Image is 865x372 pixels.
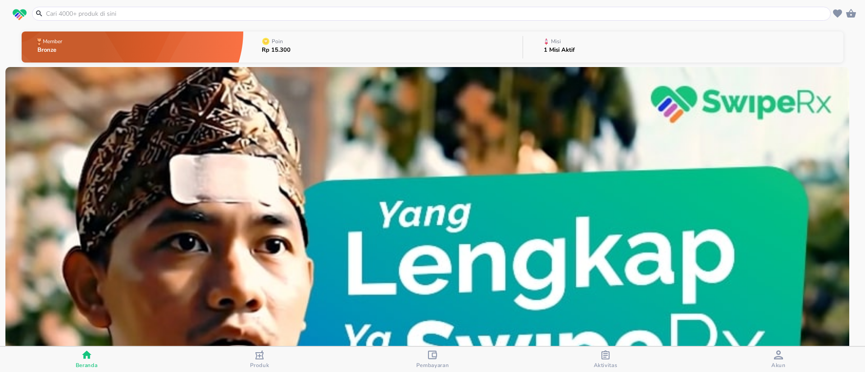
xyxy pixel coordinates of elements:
span: Pembayaran [416,362,449,369]
span: Akun [771,362,786,369]
button: MemberBronze [22,29,243,65]
p: 1 Misi Aktif [544,47,575,53]
button: Produk [173,347,346,372]
img: logo_swiperx_s.bd005f3b.svg [13,9,27,21]
p: Bronze [37,47,64,53]
button: Akun [692,347,865,372]
span: Produk [250,362,269,369]
span: Beranda [76,362,98,369]
p: Poin [272,39,283,44]
button: Aktivitas [519,347,692,372]
p: Member [43,39,62,44]
button: PoinRp 15.300 [243,29,523,65]
button: Pembayaran [346,347,519,372]
p: Misi [551,39,561,44]
input: Cari 4000+ produk di sini [45,9,829,18]
p: Rp 15.300 [262,47,291,53]
span: Aktivitas [594,362,618,369]
button: Misi1 Misi Aktif [523,29,843,65]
